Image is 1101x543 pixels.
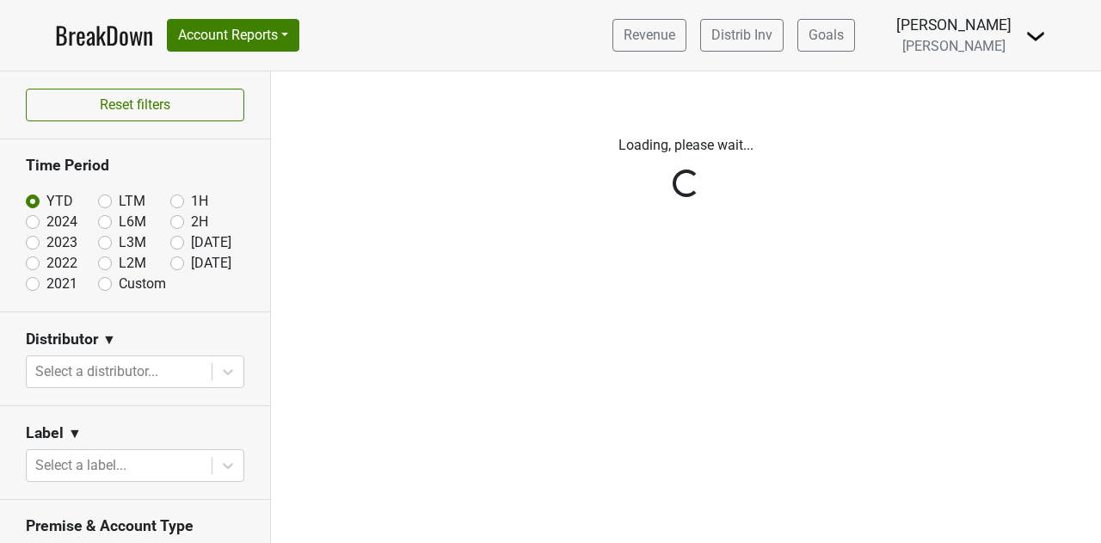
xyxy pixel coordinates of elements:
[902,38,1006,54] span: [PERSON_NAME]
[284,135,1088,156] p: Loading, please wait...
[1025,26,1046,46] img: Dropdown Menu
[700,19,784,52] a: Distrib Inv
[55,17,153,53] a: BreakDown
[797,19,855,52] a: Goals
[896,14,1012,36] div: [PERSON_NAME]
[612,19,686,52] a: Revenue
[167,19,299,52] button: Account Reports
